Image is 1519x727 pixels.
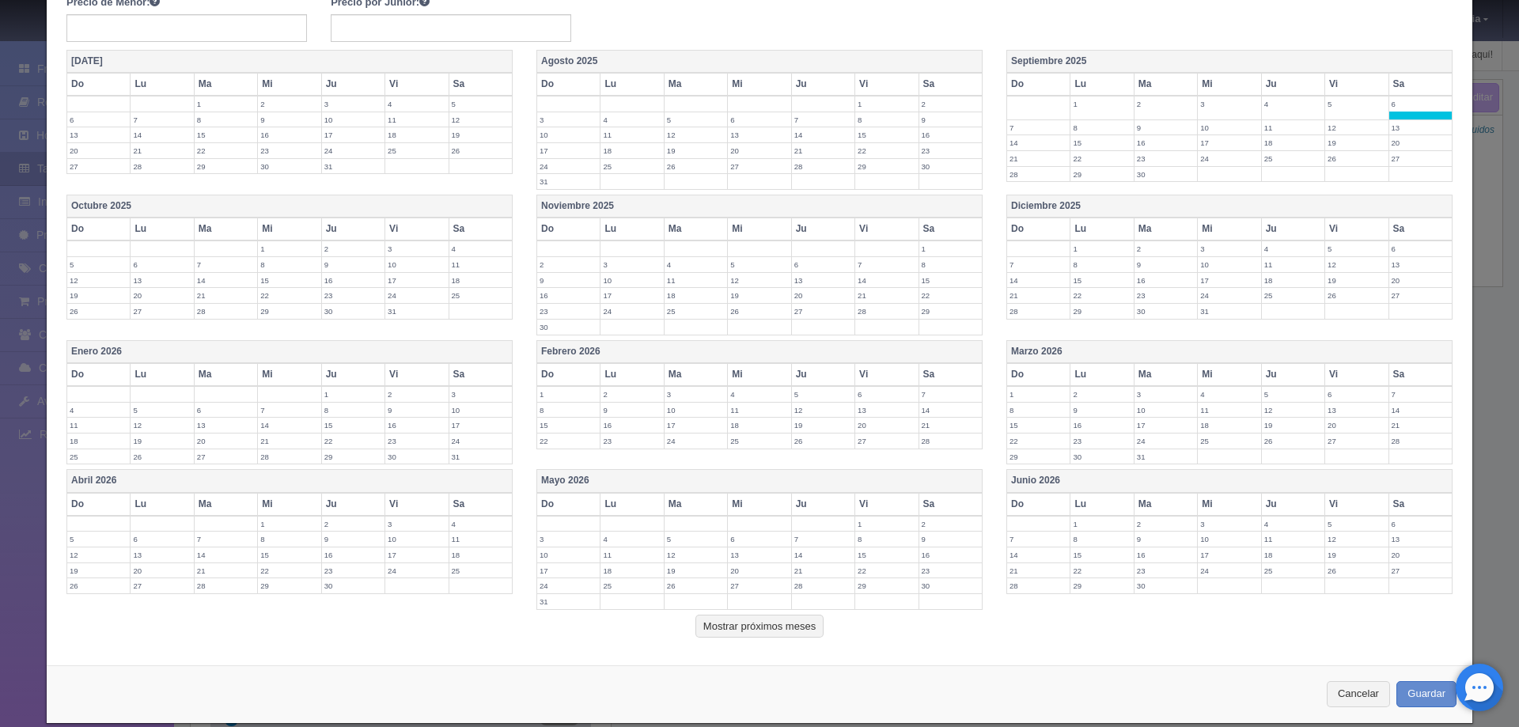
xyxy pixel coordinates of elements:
label: 25 [665,304,727,319]
label: 30 [537,320,600,335]
label: 28 [792,159,854,174]
label: 7 [919,387,982,402]
label: 3 [449,387,512,402]
label: 5 [131,403,193,418]
label: 11 [728,403,790,418]
label: 23 [600,434,663,449]
label: 19 [1325,273,1388,288]
label: 24 [665,434,727,449]
label: 26 [67,304,130,319]
label: 5 [792,387,854,402]
label: 14 [195,273,257,288]
label: 15 [919,273,982,288]
label: 23 [385,434,448,449]
label: 2 [322,241,384,256]
label: 10 [1198,120,1260,135]
label: 10 [1135,403,1197,418]
label: 11 [600,127,663,142]
label: 9 [600,403,663,418]
label: 22 [537,434,600,449]
label: 14 [919,403,982,418]
label: 28 [131,159,193,174]
label: 25 [449,288,512,303]
label: 18 [665,288,727,303]
label: 15 [1007,418,1070,433]
label: 4 [665,257,727,272]
label: 8 [855,112,918,127]
label: 27 [728,159,790,174]
label: 3 [1198,517,1260,532]
label: 28 [919,434,982,449]
label: 20 [1389,135,1452,150]
label: 13 [1389,257,1452,272]
label: 31 [322,159,384,174]
label: 30 [1070,449,1133,464]
label: 12 [1262,403,1324,418]
label: 30 [385,449,448,464]
label: 12 [728,273,790,288]
label: 21 [855,288,918,303]
label: 12 [665,127,727,142]
label: 13 [792,273,854,288]
label: 16 [385,418,448,433]
label: 8 [258,257,320,272]
label: 9 [919,112,982,127]
label: 19 [449,127,512,142]
label: 8 [322,403,384,418]
label: 31 [1135,449,1197,464]
label: 29 [1070,304,1133,319]
label: 15 [1070,135,1133,150]
label: 2 [385,387,448,402]
label: 15 [1070,273,1133,288]
label: 12 [131,418,193,433]
label: 15 [537,418,600,433]
label: 13 [195,418,257,433]
label: 24 [537,159,600,174]
label: 19 [67,288,130,303]
label: 22 [322,434,384,449]
label: 31 [385,304,448,319]
label: 7 [1007,120,1070,135]
label: 16 [322,273,384,288]
label: 7 [792,532,854,547]
label: 4 [728,387,790,402]
label: 24 [600,304,663,319]
label: 18 [449,273,512,288]
label: 1 [195,97,257,112]
label: 6 [67,112,130,127]
label: 31 [449,449,512,464]
label: 14 [1389,403,1452,418]
label: 20 [195,434,257,449]
label: 29 [195,159,257,174]
label: 10 [665,403,727,418]
label: 27 [131,304,193,319]
label: 19 [728,288,790,303]
label: 14 [1007,135,1070,150]
label: 7 [1389,387,1452,402]
label: 26 [728,304,790,319]
label: 13 [131,273,193,288]
label: 9 [385,403,448,418]
label: 2 [600,387,663,402]
label: 7 [258,403,320,418]
label: 18 [1262,273,1324,288]
label: 17 [1135,418,1197,433]
label: 4 [1262,517,1324,532]
label: 3 [537,532,600,547]
label: 17 [449,418,512,433]
label: 18 [385,127,448,142]
label: 19 [665,143,727,158]
label: 30 [258,159,320,174]
label: 23 [1135,288,1197,303]
label: 13 [855,403,918,418]
label: 17 [537,143,600,158]
label: 5 [665,112,727,127]
label: 26 [1325,288,1388,303]
label: 6 [728,112,790,127]
label: 18 [728,418,790,433]
label: 27 [1325,434,1388,449]
label: 1 [258,241,320,256]
label: 14 [258,418,320,433]
label: 23 [322,288,384,303]
label: 21 [1389,418,1452,433]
